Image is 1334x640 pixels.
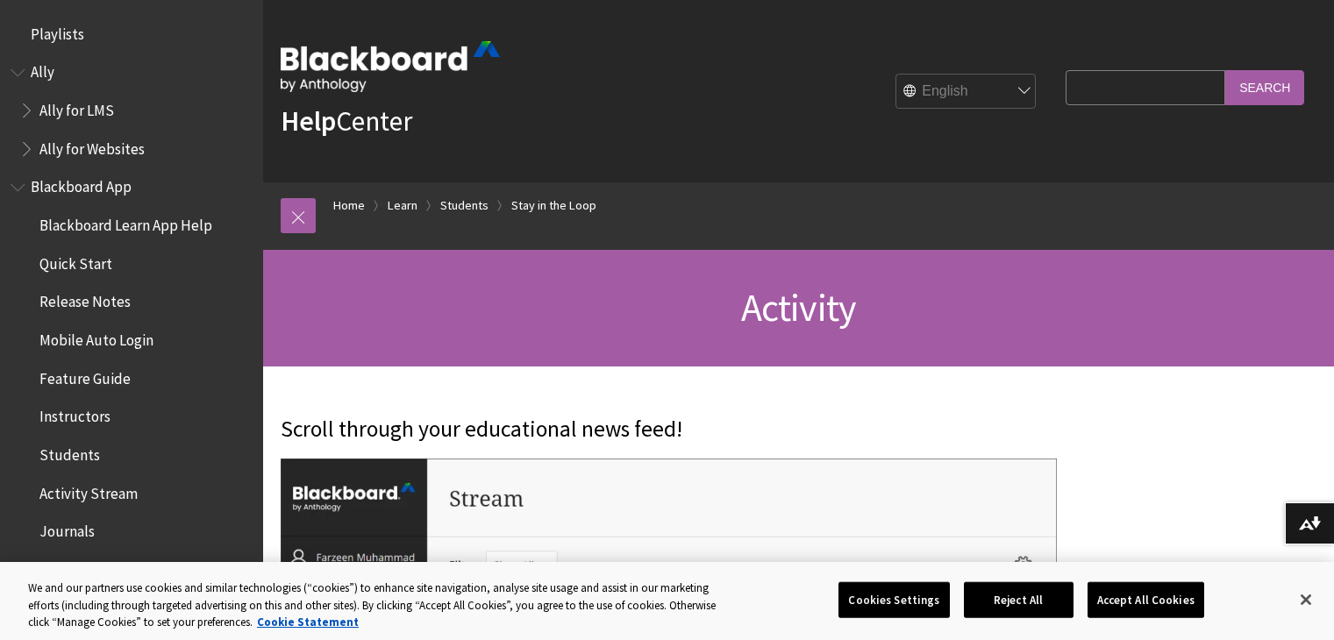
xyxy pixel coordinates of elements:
[281,41,500,92] img: Blackboard by Anthology
[39,364,131,388] span: Feature Guide
[1287,580,1325,619] button: Close
[281,414,1057,445] p: Scroll through your educational news feed!
[39,134,145,158] span: Ally for Websites
[39,555,205,579] span: Courses and Organizations
[39,249,112,273] span: Quick Start
[838,581,949,618] button: Cookies Settings
[39,517,95,541] span: Journals
[31,19,84,43] span: Playlists
[896,75,1037,110] select: Site Language Selector
[39,479,138,502] span: Activity Stream
[333,195,365,217] a: Home
[11,19,253,49] nav: Book outline for Playlists
[511,195,596,217] a: Stay in the Loop
[388,195,417,217] a: Learn
[11,58,253,164] nav: Book outline for Anthology Ally Help
[39,402,111,426] span: Instructors
[964,581,1074,618] button: Reject All
[1225,70,1304,104] input: Search
[28,580,734,631] div: We and our partners use cookies and similar technologies (“cookies”) to enhance site navigation, ...
[31,58,54,82] span: Ally
[281,103,336,139] strong: Help
[257,615,359,629] a: More information about your privacy, opens in a new tab
[440,195,489,217] a: Students
[39,96,114,119] span: Ally for LMS
[39,440,100,464] span: Students
[31,173,132,196] span: Blackboard App
[39,325,153,349] span: Mobile Auto Login
[39,210,212,234] span: Blackboard Learn App Help
[281,103,412,139] a: HelpCenter
[741,283,857,331] span: Activity
[1088,581,1204,618] button: Accept All Cookies
[39,288,131,311] span: Release Notes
